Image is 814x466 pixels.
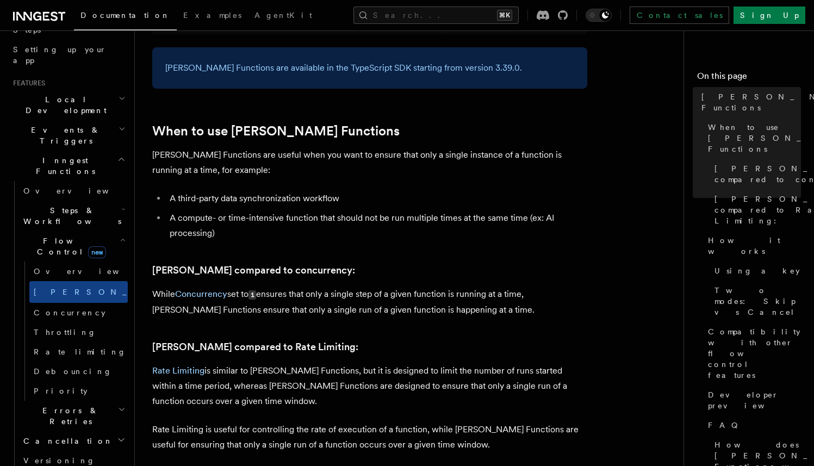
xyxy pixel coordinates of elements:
[19,181,128,201] a: Overview
[34,288,193,296] span: [PERSON_NAME]
[734,7,805,24] a: Sign Up
[34,328,96,337] span: Throttling
[9,155,117,177] span: Inngest Functions
[34,347,126,356] span: Rate limiting
[9,125,119,146] span: Events & Triggers
[152,422,587,452] p: Rate Limiting is useful for controlling the rate of execution of a function, while [PERSON_NAME] ...
[29,262,128,281] a: Overview
[710,159,801,189] a: [PERSON_NAME] compared to concurrency:
[152,147,587,178] p: [PERSON_NAME] Functions are useful when you want to ensure that only a single instance of a funct...
[9,90,128,120] button: Local Development
[19,201,128,231] button: Steps & Workflows
[19,401,128,431] button: Errors & Retries
[9,151,128,181] button: Inngest Functions
[19,235,120,257] span: Flow Control
[152,287,587,318] p: While set to ensures that only a single step of a given function is running at a time, [PERSON_NA...
[34,308,105,317] span: Concurrency
[9,40,128,70] a: Setting up your app
[23,187,135,195] span: Overview
[80,11,170,20] span: Documentation
[19,436,113,446] span: Cancellation
[353,7,519,24] button: Search...⌘K
[165,60,574,76] p: [PERSON_NAME] Functions are available in the TypeScript SDK starting from version 3.39.0.
[13,45,107,65] span: Setting up your app
[177,3,248,29] a: Examples
[497,10,512,21] kbd: ⌘K
[152,365,204,376] a: Rate Limiting
[708,235,801,257] span: How it works
[19,231,128,262] button: Flow Controlnew
[183,11,241,20] span: Examples
[19,405,118,427] span: Errors & Retries
[586,9,612,22] button: Toggle dark mode
[708,326,801,381] span: Compatibility with other flow control features
[166,191,587,206] li: A third-party data synchronization workflow
[34,387,88,395] span: Priority
[19,205,121,227] span: Steps & Workflows
[152,363,587,409] p: is similar to [PERSON_NAME] Functions, but it is designed to limit the number of runs started wit...
[9,120,128,151] button: Events & Triggers
[714,285,801,318] span: Two modes: Skip vs Cancel
[704,415,801,435] a: FAQ
[248,3,319,29] a: AgentKit
[29,322,128,342] a: Throttling
[710,261,801,281] a: Using a key
[714,265,800,276] span: Using a key
[34,367,112,376] span: Debouncing
[88,246,106,258] span: new
[704,322,801,385] a: Compatibility with other flow control features
[248,290,256,300] code: 1
[29,362,128,381] a: Debouncing
[708,389,801,411] span: Developer preview
[29,342,128,362] a: Rate limiting
[708,420,743,431] span: FAQ
[175,289,227,299] a: Concurrency
[254,11,312,20] span: AgentKit
[9,94,119,116] span: Local Development
[704,231,801,261] a: How it works
[29,281,128,303] a: [PERSON_NAME]
[710,281,801,322] a: Two modes: Skip vs Cancel
[697,87,801,117] a: [PERSON_NAME] Functions
[29,381,128,401] a: Priority
[34,267,146,276] span: Overview
[152,339,358,355] a: [PERSON_NAME] compared to Rate Limiting:
[23,456,95,465] span: Versioning
[9,79,45,88] span: Features
[19,262,128,401] div: Flow Controlnew
[166,210,587,241] li: A compute- or time-intensive function that should not be run multiple times at the same time (ex:...
[74,3,177,30] a: Documentation
[152,263,355,278] a: [PERSON_NAME] compared to concurrency:
[152,123,400,139] a: When to use [PERSON_NAME] Functions
[710,189,801,231] a: [PERSON_NAME] compared to Rate Limiting:
[704,385,801,415] a: Developer preview
[19,431,128,451] button: Cancellation
[697,70,801,87] h4: On this page
[630,7,729,24] a: Contact sales
[704,117,801,159] a: When to use [PERSON_NAME] Functions
[29,303,128,322] a: Concurrency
